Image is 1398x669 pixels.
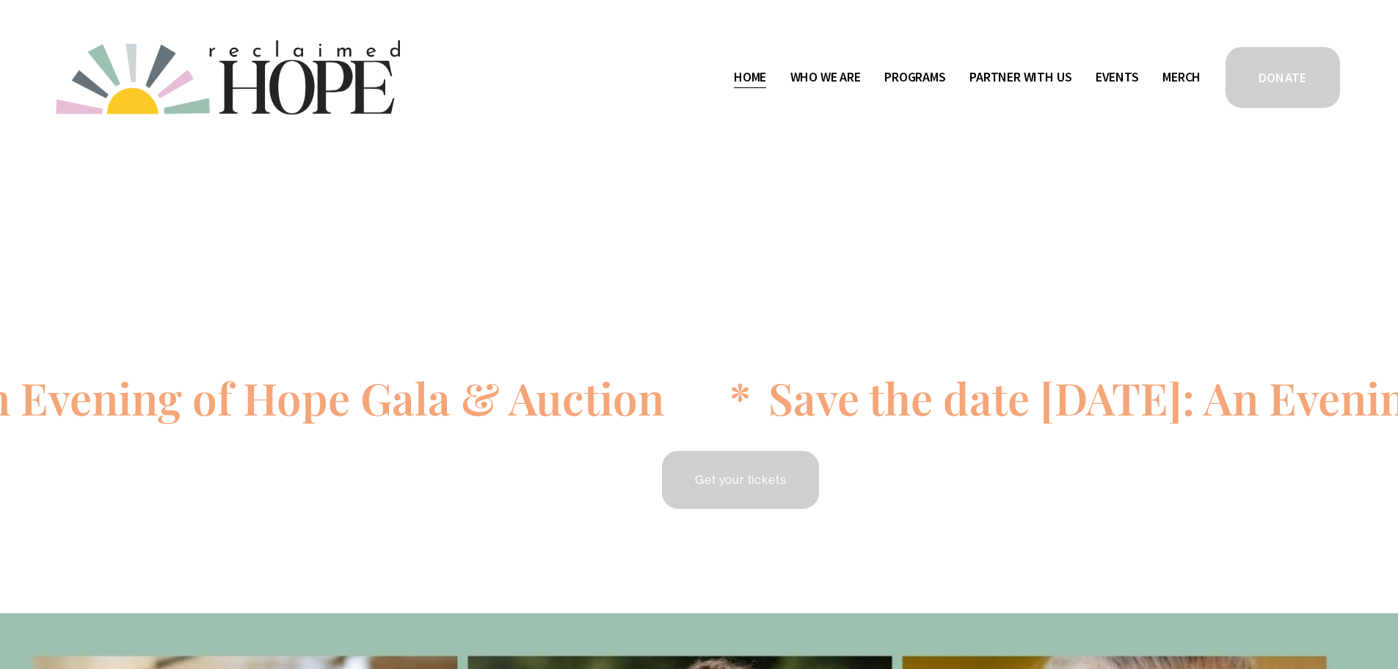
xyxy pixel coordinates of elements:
img: Reclaimed Hope Initiative [56,40,400,115]
a: DONATE [1223,45,1342,110]
a: folder dropdown [969,66,1071,90]
span: Programs [884,67,946,88]
a: Merch [1162,66,1201,90]
a: Home [734,66,766,90]
span: Partner With Us [969,67,1071,88]
a: Events [1096,66,1139,90]
a: folder dropdown [884,66,946,90]
a: Get your tickets [660,449,821,511]
a: folder dropdown [790,66,861,90]
span: Who We Are [790,67,861,88]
